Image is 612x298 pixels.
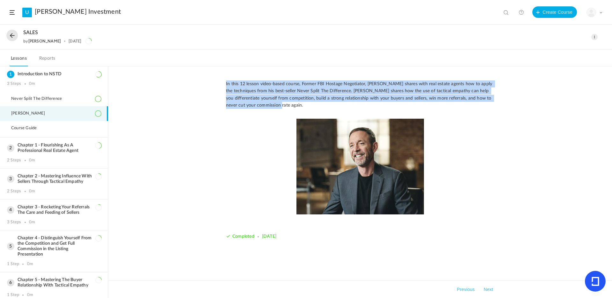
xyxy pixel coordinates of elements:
div: 0m [29,189,35,194]
div: 2 Steps [7,158,21,163]
a: [PERSON_NAME] Investment [35,8,121,16]
img: chris-voss.jpg [226,119,494,214]
div: by [23,39,61,43]
div: 3 Steps [7,220,21,225]
span: [PERSON_NAME] [11,111,53,116]
span: [DATE] [262,234,276,239]
a: U [22,8,32,17]
button: Next [482,286,494,293]
div: 2 Steps [7,189,21,194]
span: Completed [232,234,254,239]
div: 1 Step [7,293,19,298]
div: [DATE] [69,39,81,43]
div: 1 Step [7,262,19,267]
span: Never Split The Difference [11,96,70,101]
span: In this 12 lesson video-based course, Former FBI Hostage Negotiator, [PERSON_NAME] shares with re... [226,82,493,108]
button: Previous [455,286,476,293]
a: [PERSON_NAME] [28,39,61,43]
button: Create Course [532,6,577,18]
div: 3 Steps [7,81,21,86]
h3: Chapter 5 - Mastering The Buyer Relationship With Tactical Empathy [7,277,101,288]
a: Lessons [10,54,28,66]
h3: Chapter 4 - Distinguish Yourself From the Competition and Get Full Commission in the Listing Pres... [7,235,101,257]
div: 0m [27,293,33,298]
img: user-image.png [587,8,596,17]
h3: Chapter 2 - Mastering Influence With Sellers Through Tactical Empathy [7,174,101,184]
div: 0m [29,220,35,225]
div: 0m [29,158,35,163]
span: Course Guide [11,126,45,131]
a: Reports [38,54,57,66]
h3: Chapter 3 - Rocketing Your Referrals The Care and Feeding of Sellers [7,205,101,215]
div: 0m [27,262,33,267]
h3: Introduction to NSTD [7,71,101,77]
h3: Chapter 1 - Flourishing As A Professional Real Estate Agent [7,143,101,153]
span: SALES [23,30,38,36]
div: 0m [29,81,35,86]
